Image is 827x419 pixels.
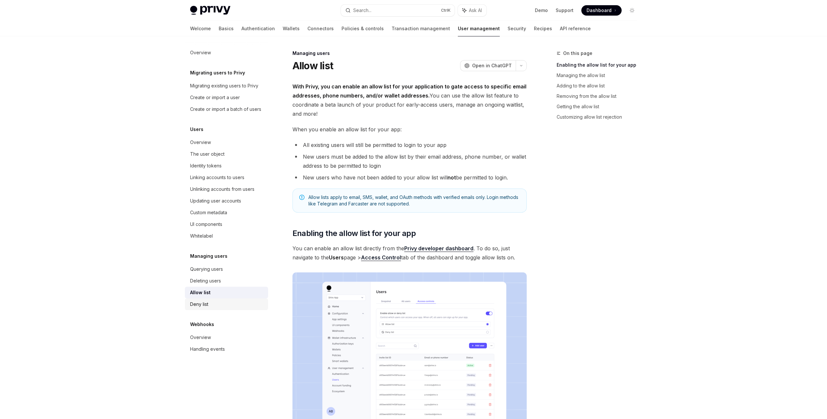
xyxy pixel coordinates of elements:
strong: Users [329,254,344,261]
h5: Migrating users to Privy [190,69,245,77]
div: Unlinking accounts from users [190,185,254,193]
a: Linking accounts to users [185,172,268,183]
button: Toggle dark mode [627,5,637,16]
a: Querying users [185,263,268,275]
a: Customizing allow list rejection [557,112,642,122]
div: Overview [190,334,211,341]
strong: not [447,174,456,181]
a: User management [458,21,500,36]
div: Deny list [190,300,208,308]
span: Ctrl K [441,8,451,13]
h5: Users [190,125,203,133]
strong: With Privy, you can enable an allow list for your application to gate access to specific email ad... [292,83,526,99]
a: Recipes [534,21,552,36]
a: Support [556,7,574,14]
div: Create or import a user [190,94,240,101]
a: Managing the allow list [557,70,642,81]
a: Privy developer dashboard [404,245,473,252]
a: Deleting users [185,275,268,287]
svg: Note [299,195,304,200]
a: Unlinking accounts from users [185,183,268,195]
a: API reference [560,21,591,36]
button: Search...CtrlK [341,5,455,16]
a: Access Control [361,254,401,261]
div: Identity tokens [190,162,222,170]
a: Connectors [307,21,334,36]
a: The user object [185,148,268,160]
img: light logo [190,6,230,15]
a: Identity tokens [185,160,268,172]
a: Overview [185,47,268,59]
a: Policies & controls [342,21,384,36]
span: Enabling the allow list for your app [292,228,416,239]
span: You can use the allow list feature to coordinate a beta launch of your product for early-access u... [292,82,527,118]
a: Custom metadata [185,207,268,218]
div: Create or import a batch of users [190,105,261,113]
div: Managing users [292,50,527,57]
div: Overview [190,138,211,146]
div: The user object [190,150,225,158]
a: Transaction management [392,21,450,36]
div: Search... [353,7,371,14]
div: Handling events [190,345,225,353]
a: Basics [219,21,234,36]
a: Create or import a batch of users [185,103,268,115]
h5: Webhooks [190,321,214,328]
a: Handling events [185,343,268,355]
div: Deleting users [190,277,221,285]
div: Allow list [190,289,211,296]
a: Overview [185,137,268,148]
div: Updating user accounts [190,197,241,205]
li: All existing users will still be permitted to login to your app [292,140,527,150]
a: Security [508,21,526,36]
a: Overview [185,332,268,343]
div: Linking accounts to users [190,174,244,181]
span: Ask AI [469,7,482,14]
span: On this page [563,49,592,57]
div: Custom metadata [190,209,227,216]
a: Enabling the allow list for your app [557,60,642,70]
button: Open in ChatGPT [460,60,516,71]
button: Ask AI [458,5,486,16]
a: Updating user accounts [185,195,268,207]
a: Wallets [283,21,300,36]
a: Create or import a user [185,92,268,103]
a: Deny list [185,298,268,310]
div: Whitelabel [190,232,213,240]
a: Migrating existing users to Privy [185,80,268,92]
a: Dashboard [581,5,622,16]
a: Allow list [185,287,268,298]
span: You can enable an allow list directly from the . To do so, just navigate to the page > tab of the... [292,244,527,262]
span: Open in ChatGPT [472,62,512,69]
li: New users who have not been added to your allow list will be permitted to login. [292,173,527,182]
span: Allow lists apply to email, SMS, wallet, and OAuth methods with verified emails only. Login metho... [308,194,520,207]
div: UI components [190,220,222,228]
a: Welcome [190,21,211,36]
span: When you enable an allow list for your app: [292,125,527,134]
a: Demo [535,7,548,14]
li: New users must be added to the allow list by their email address, phone number, or wallet address... [292,152,527,170]
a: Getting the allow list [557,101,642,112]
a: Adding to the allow list [557,81,642,91]
div: Migrating existing users to Privy [190,82,258,90]
h5: Managing users [190,252,227,260]
h1: Allow list [292,60,333,72]
a: Authentication [241,21,275,36]
a: Removing from the allow list [557,91,642,101]
div: Overview [190,49,211,57]
a: Whitelabel [185,230,268,242]
span: Dashboard [587,7,612,14]
div: Querying users [190,265,223,273]
a: UI components [185,218,268,230]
